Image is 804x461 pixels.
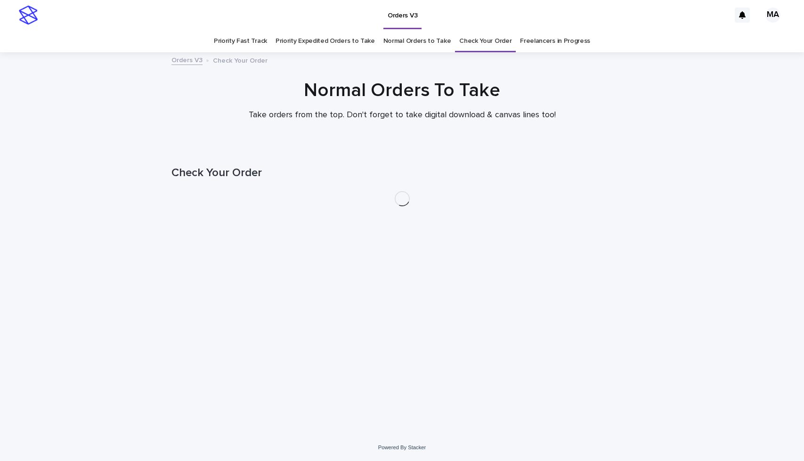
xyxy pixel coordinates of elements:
a: Orders V3 [171,54,203,65]
a: Priority Fast Track [214,30,267,52]
img: stacker-logo-s-only.png [19,6,38,24]
a: Check Your Order [459,30,512,52]
h1: Normal Orders To Take [171,79,633,102]
p: Take orders from the top. Don't forget to take digital download & canvas lines too! [214,110,591,121]
a: Freelancers in Progress [520,30,590,52]
a: Priority Expedited Orders to Take [276,30,375,52]
p: Check Your Order [213,55,268,65]
div: MA [765,8,780,23]
a: Normal Orders to Take [383,30,451,52]
a: Powered By Stacker [378,445,426,450]
h1: Check Your Order [171,166,633,180]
